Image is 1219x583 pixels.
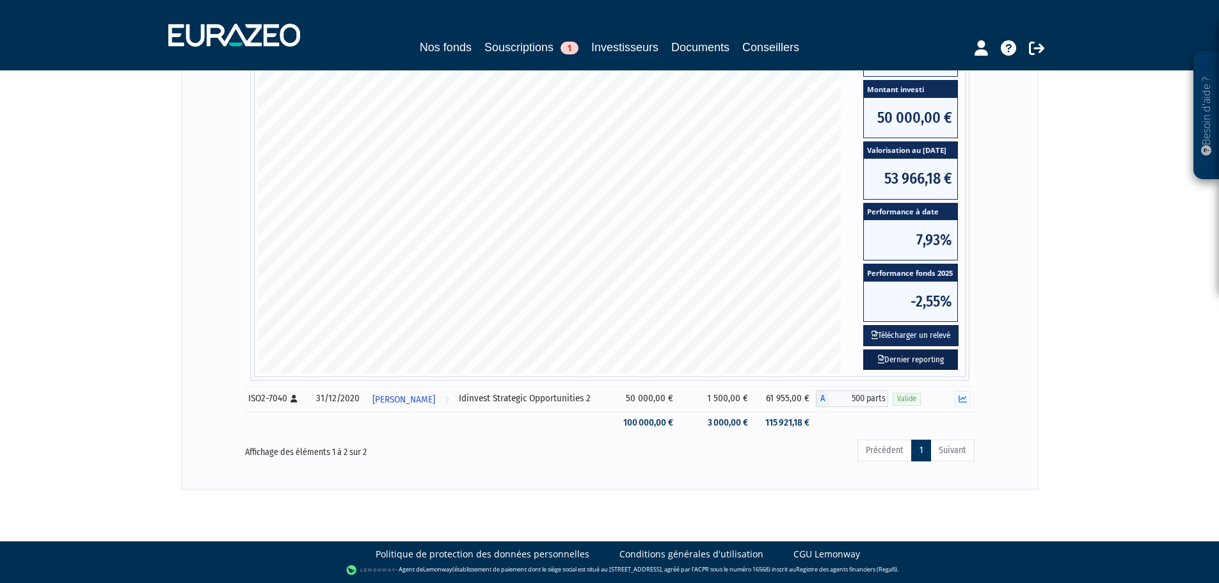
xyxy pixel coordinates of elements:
[816,390,888,407] div: A - Idinvest Strategic Opportunities 2
[864,98,957,138] span: 50 000,00 €
[671,38,729,56] a: Documents
[893,393,921,405] span: Valide
[423,565,452,573] a: Lemonway
[248,392,305,405] div: ISO2-7040
[864,81,957,98] span: Montant investi
[829,390,888,407] span: 500 parts
[1199,58,1214,173] p: Besoin d'aide ?
[168,24,300,47] img: 1732889491-logotype_eurazeo_blanc_rvb.png
[864,142,957,159] span: Valorisation au [DATE]
[13,564,1206,577] div: - Agent de (établissement de paiement dont le siège social est situé au [STREET_ADDRESS], agréé p...
[612,411,680,434] td: 100 000,00 €
[591,38,658,58] a: Investisseurs
[445,388,449,411] i: Voir l'investisseur
[459,392,607,405] div: Idinvest Strategic Opportunities 2
[420,38,472,56] a: Nos fonds
[864,204,957,221] span: Performance à date
[245,438,538,459] div: Affichage des éléments 1 à 2 sur 2
[372,388,435,411] span: [PERSON_NAME]
[816,390,829,407] span: A
[796,565,897,573] a: Registre des agents financiers (Regafi)
[376,548,589,561] a: Politique de protection des données personnelles
[484,38,578,56] a: Souscriptions1
[864,220,957,260] span: 7,93%
[680,386,754,411] td: 1 500,00 €
[742,38,799,56] a: Conseillers
[911,440,931,461] a: 1
[291,395,298,403] i: [Français] Personne physique
[346,564,395,577] img: logo-lemonway.png
[864,282,957,321] span: -2,55%
[754,411,816,434] td: 115 921,18 €
[863,325,959,346] button: Télécharger un relevé
[680,411,754,434] td: 3 000,00 €
[612,386,680,411] td: 50 000,00 €
[864,159,957,198] span: 53 966,18 €
[619,548,763,561] a: Conditions générales d'utilisation
[863,349,958,371] a: Dernier reporting
[793,548,860,561] a: CGU Lemonway
[561,42,578,54] span: 1
[313,392,363,405] div: 31/12/2020
[754,386,816,411] td: 61 955,00 €
[367,386,454,411] a: [PERSON_NAME]
[864,264,957,282] span: Performance fonds 2025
